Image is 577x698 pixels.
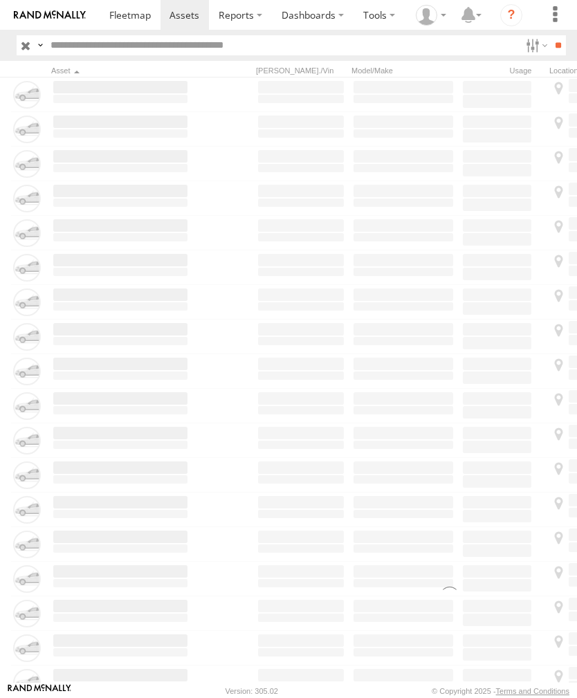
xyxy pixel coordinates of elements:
div: Version: 305.02 [226,687,278,695]
div: © Copyright 2025 - [432,687,569,695]
i: ? [500,4,522,26]
a: Visit our Website [8,684,71,698]
div: Usage [461,66,544,75]
div: Click to Sort [51,66,190,75]
div: Model/Make [351,66,455,75]
label: Search Filter Options [520,35,550,55]
div: David Littlefield [411,5,451,26]
label: Search Query [35,35,46,55]
a: Terms and Conditions [496,687,569,695]
img: rand-logo.svg [14,10,86,20]
div: [PERSON_NAME]./Vin [256,66,346,75]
